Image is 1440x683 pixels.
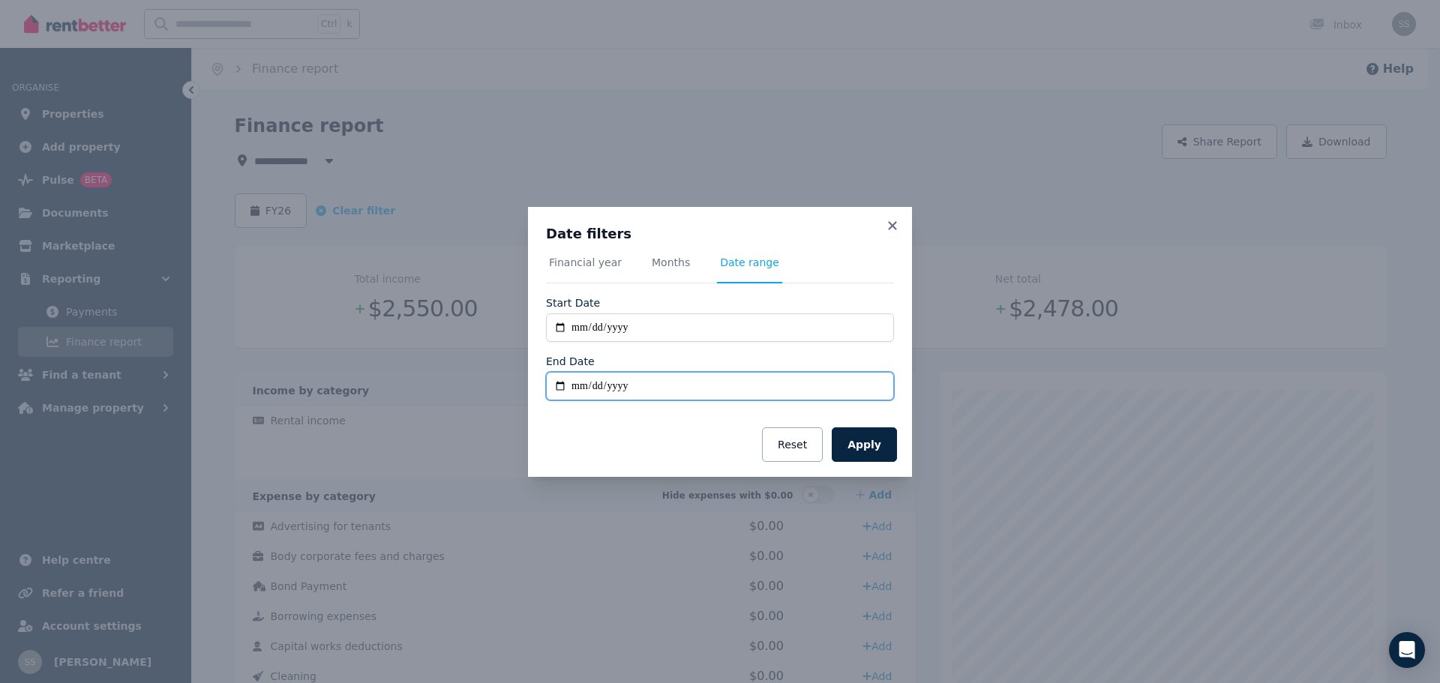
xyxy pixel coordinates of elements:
span: Date range [720,255,779,270]
nav: Tabs [546,255,894,283]
span: Financial year [549,255,622,270]
label: Start Date [546,295,600,310]
span: Months [652,255,690,270]
button: Reset [762,427,823,462]
h3: Date filters [546,225,894,243]
div: Open Intercom Messenger [1389,632,1425,668]
button: Apply [832,427,897,462]
label: End Date [546,354,595,369]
